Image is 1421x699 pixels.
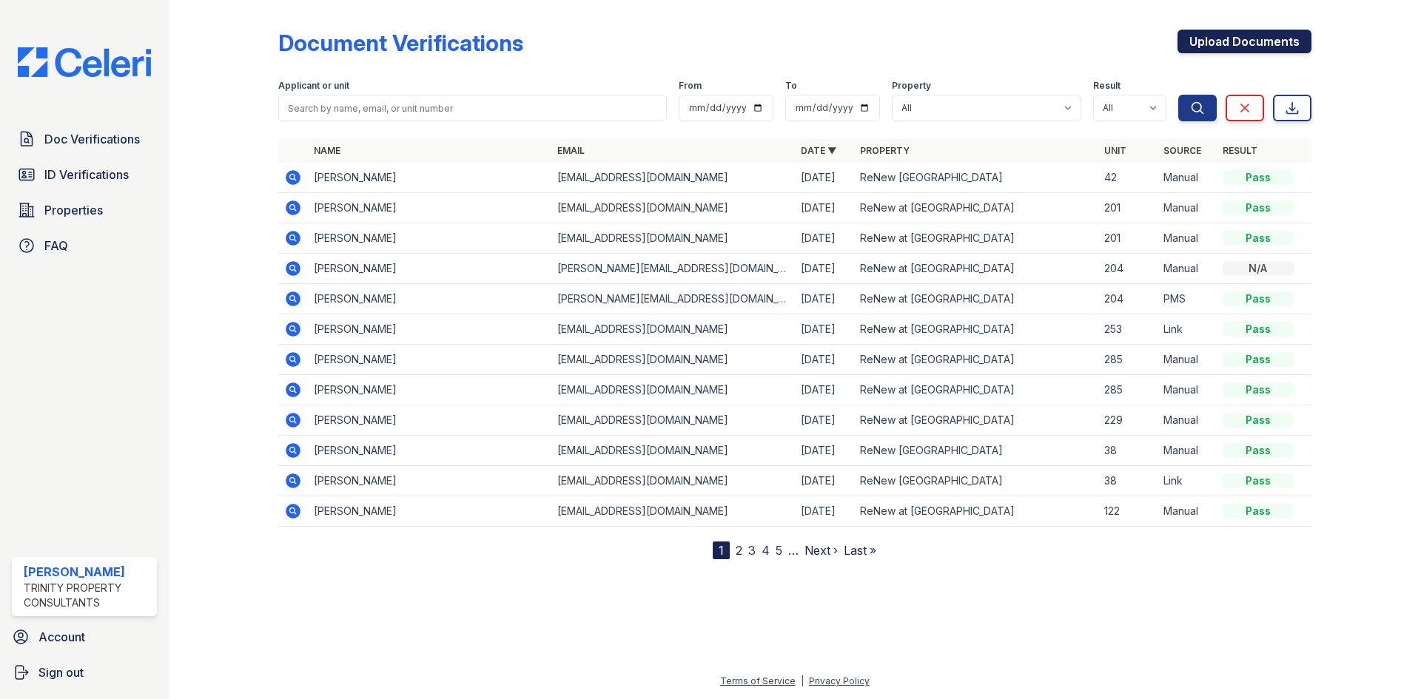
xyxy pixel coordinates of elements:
[308,466,551,496] td: [PERSON_NAME]
[795,163,854,193] td: [DATE]
[308,345,551,375] td: [PERSON_NAME]
[795,314,854,345] td: [DATE]
[1098,163,1158,193] td: 42
[551,163,795,193] td: [EMAIL_ADDRESS][DOMAIN_NAME]
[308,436,551,466] td: [PERSON_NAME]
[308,284,551,314] td: [PERSON_NAME]
[1223,413,1294,428] div: Pass
[1104,145,1126,156] a: Unit
[795,436,854,466] td: [DATE]
[720,675,796,686] a: Terms of Service
[1158,223,1217,254] td: Manual
[854,223,1098,254] td: ReNew at [GEOGRAPHIC_DATA]
[804,543,838,558] a: Next ›
[854,405,1098,436] td: ReNew at [GEOGRAPHIC_DATA]
[854,314,1098,345] td: ReNew at [GEOGRAPHIC_DATA]
[854,284,1098,314] td: ReNew at [GEOGRAPHIC_DATA]
[854,436,1098,466] td: ReNew [GEOGRAPHIC_DATA]
[1223,443,1294,458] div: Pass
[12,195,157,225] a: Properties
[795,466,854,496] td: [DATE]
[762,543,770,558] a: 4
[1158,163,1217,193] td: Manual
[1158,345,1217,375] td: Manual
[551,254,795,284] td: [PERSON_NAME][EMAIL_ADDRESS][DOMAIN_NAME]
[1223,291,1294,306] div: Pass
[44,201,103,219] span: Properties
[795,254,854,284] td: [DATE]
[1223,352,1294,367] div: Pass
[788,541,799,559] span: …
[308,314,551,345] td: [PERSON_NAME]
[278,80,349,92] label: Applicant or unit
[1098,345,1158,375] td: 285
[801,675,804,686] div: |
[1158,193,1217,223] td: Manual
[308,496,551,527] td: [PERSON_NAME]
[44,130,140,148] span: Doc Verifications
[551,375,795,405] td: [EMAIL_ADDRESS][DOMAIN_NAME]
[854,496,1098,527] td: ReNew at [GEOGRAPHIC_DATA]
[1223,322,1294,337] div: Pass
[713,541,730,559] div: 1
[854,254,1098,284] td: ReNew at [GEOGRAPHIC_DATA]
[24,563,151,581] div: [PERSON_NAME]
[1093,80,1121,92] label: Result
[785,80,797,92] label: To
[1158,436,1217,466] td: Manual
[551,466,795,496] td: [EMAIL_ADDRESS][DOMAIN_NAME]
[795,284,854,314] td: [DATE]
[557,145,585,156] a: Email
[844,543,876,558] a: Last »
[551,345,795,375] td: [EMAIL_ADDRESS][DOMAIN_NAME]
[12,160,157,189] a: ID Verifications
[551,314,795,345] td: [EMAIL_ADDRESS][DOMAIN_NAME]
[551,405,795,436] td: [EMAIL_ADDRESS][DOMAIN_NAME]
[308,405,551,436] td: [PERSON_NAME]
[308,223,551,254] td: [PERSON_NAME]
[308,254,551,284] td: [PERSON_NAME]
[1223,145,1257,156] a: Result
[1098,496,1158,527] td: 122
[1098,284,1158,314] td: 204
[679,80,702,92] label: From
[795,193,854,223] td: [DATE]
[1098,314,1158,345] td: 253
[748,543,756,558] a: 3
[776,543,782,558] a: 5
[44,166,129,183] span: ID Verifications
[854,193,1098,223] td: ReNew at [GEOGRAPHIC_DATA]
[1158,314,1217,345] td: Link
[1223,473,1294,488] div: Pass
[1158,496,1217,527] td: Manual
[854,466,1098,496] td: ReNew [GEOGRAPHIC_DATA]
[854,163,1098,193] td: ReNew [GEOGRAPHIC_DATA]
[6,622,163,652] a: Account
[278,30,523,56] div: Document Verifications
[1098,254,1158,284] td: 204
[1158,284,1217,314] td: PMS
[6,658,163,687] button: Sign out
[1158,405,1217,436] td: Manual
[1223,261,1294,276] div: N/A
[24,581,151,610] div: Trinity Property Consultants
[795,345,854,375] td: [DATE]
[1223,231,1294,246] div: Pass
[308,375,551,405] td: [PERSON_NAME]
[44,237,68,254] span: FAQ
[551,284,795,314] td: [PERSON_NAME][EMAIL_ADDRESS][DOMAIN_NAME]
[308,193,551,223] td: [PERSON_NAME]
[1158,254,1217,284] td: Manual
[551,223,795,254] td: [EMAIL_ADDRESS][DOMAIN_NAME]
[38,628,85,646] span: Account
[12,231,157,260] a: FAQ
[1098,405,1158,436] td: 229
[795,405,854,436] td: [DATE]
[795,223,854,254] td: [DATE]
[1223,382,1294,397] div: Pass
[551,193,795,223] td: [EMAIL_ADDRESS][DOMAIN_NAME]
[38,663,84,681] span: Sign out
[12,124,157,154] a: Doc Verifications
[6,47,163,77] img: CE_Logo_Blue-a8612792a0a2168367f1c8372b55b34899dd931a85d93a1a3d3e32e68fde9ad4.png
[1158,466,1217,496] td: Link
